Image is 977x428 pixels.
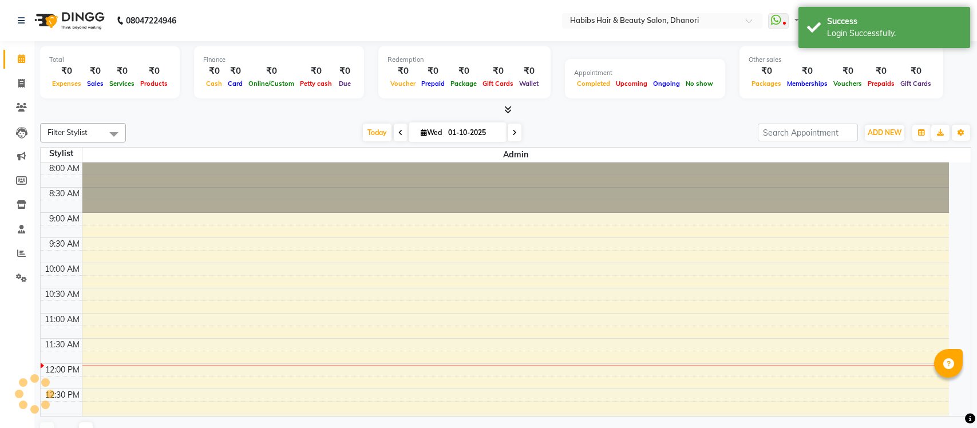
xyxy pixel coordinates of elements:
div: 8:00 AM [47,163,82,175]
span: ADD NEW [868,128,901,137]
div: 1:00 PM [48,414,82,426]
div: ₹0 [106,65,137,78]
span: Wed [418,128,445,137]
div: 9:30 AM [47,238,82,250]
span: Gift Cards [897,80,934,88]
div: 12:30 PM [43,389,82,401]
div: ₹0 [297,65,335,78]
span: Memberships [784,80,830,88]
span: Completed [574,80,613,88]
span: No show [683,80,716,88]
img: logo [29,5,108,37]
div: 12:00 PM [43,364,82,376]
span: Expenses [49,80,84,88]
div: 9:00 AM [47,213,82,225]
span: Online/Custom [246,80,297,88]
div: ₹0 [865,65,897,78]
span: Cash [203,80,225,88]
div: Other sales [749,55,934,65]
div: Success [827,15,962,27]
div: ₹0 [749,65,784,78]
span: Today [363,124,391,141]
div: Finance [203,55,355,65]
div: ₹0 [897,65,934,78]
div: ₹0 [418,65,448,78]
div: ₹0 [335,65,355,78]
span: Packages [749,80,784,88]
div: ₹0 [784,65,830,78]
span: Ongoing [650,80,683,88]
span: Sales [84,80,106,88]
div: ₹0 [516,65,541,78]
div: Login Successfully. [827,27,962,39]
div: ₹0 [84,65,106,78]
div: Total [49,55,171,65]
div: Stylist [41,148,82,160]
input: 2025-10-01 [445,124,502,141]
span: Voucher [387,80,418,88]
div: ₹0 [830,65,865,78]
span: Filter Stylist [48,128,88,137]
div: ₹0 [203,65,225,78]
span: Admin [82,148,950,162]
span: Vouchers [830,80,865,88]
span: Card [225,80,246,88]
span: Prepaids [865,80,897,88]
div: ₹0 [480,65,516,78]
div: 11:30 AM [42,339,82,351]
span: Services [106,80,137,88]
span: Package [448,80,480,88]
span: Wallet [516,80,541,88]
span: Products [137,80,171,88]
button: ADD NEW [865,125,904,141]
div: ₹0 [225,65,246,78]
div: 11:00 AM [42,314,82,326]
input: Search Appointment [758,124,858,141]
div: 10:30 AM [42,288,82,300]
div: ₹0 [387,65,418,78]
span: Due [336,80,354,88]
div: 10:00 AM [42,263,82,275]
div: Appointment [574,68,716,78]
div: 8:30 AM [47,188,82,200]
div: ₹0 [246,65,297,78]
span: Prepaid [418,80,448,88]
span: Petty cash [297,80,335,88]
span: Gift Cards [480,80,516,88]
span: Upcoming [613,80,650,88]
div: ₹0 [448,65,480,78]
b: 08047224946 [126,5,176,37]
div: ₹0 [137,65,171,78]
div: ₹0 [49,65,84,78]
div: Redemption [387,55,541,65]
